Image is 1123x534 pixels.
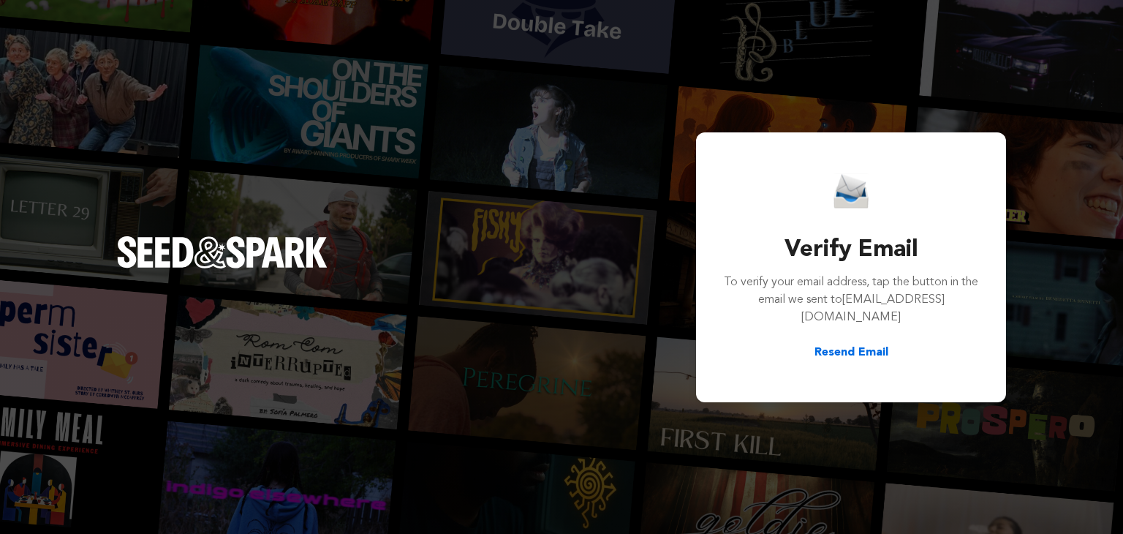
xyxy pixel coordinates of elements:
p: To verify your email address, tap the button in the email we sent to [722,274,980,326]
img: Seed&Spark Logo [117,236,328,268]
button: Resend Email [814,344,888,361]
span: [EMAIL_ADDRESS][DOMAIN_NAME] [801,294,945,323]
h3: Verify Email [722,233,980,268]
a: Seed&Spark Homepage [117,236,328,298]
img: Seed&Spark Email Icon [833,173,869,209]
